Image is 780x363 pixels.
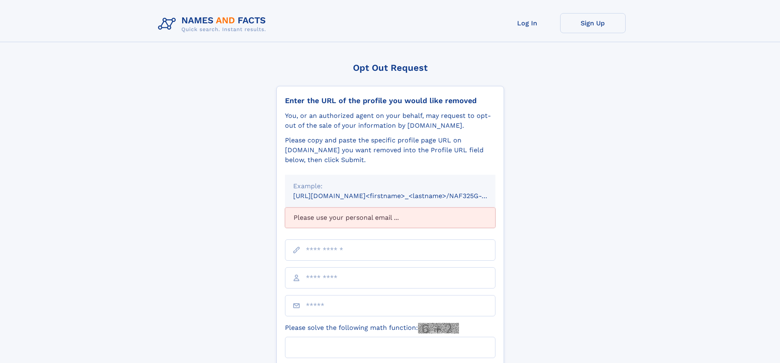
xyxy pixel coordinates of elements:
div: Please copy and paste the specific profile page URL on [DOMAIN_NAME] you want removed into the Pr... [285,135,495,165]
div: Please use your personal email ... [285,207,495,228]
div: You, or an authorized agent on your behalf, may request to opt-out of the sale of your informatio... [285,111,495,131]
img: Logo Names and Facts [155,13,273,35]
a: Sign Up [560,13,626,33]
small: [URL][DOMAIN_NAME]<firstname>_<lastname>/NAF325G-xxxxxxxx [293,192,511,200]
label: Please solve the following math function: [285,323,459,334]
div: Example: [293,181,487,191]
a: Log In [495,13,560,33]
div: Enter the URL of the profile you would like removed [285,96,495,105]
div: Opt Out Request [276,63,504,73]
